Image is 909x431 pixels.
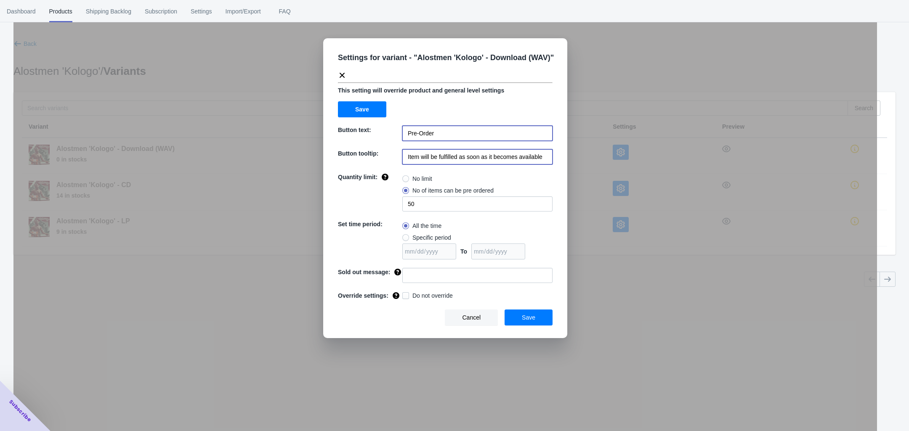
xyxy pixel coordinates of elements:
p: Settings for variant - " Alostmen 'Kologo' - Download (WAV) " [338,51,554,64]
span: Override settings: [338,292,388,299]
span: Sold out message: [338,269,390,275]
span: Subscription [145,0,177,22]
button: Next [880,272,896,287]
span: To [460,248,467,255]
nav: Pagination [864,272,896,287]
span: Products [49,0,72,22]
span: Button text: [338,127,371,133]
button: Save [338,101,386,117]
button: Back [10,36,40,51]
span: Shipping Backlog [86,0,131,22]
span: Set time period: [338,221,383,227]
span: Do not override [412,291,453,300]
span: Cancel [462,314,481,321]
button: Cancel [445,309,498,325]
span: This setting will override product and general level settings [338,87,504,94]
span: No limit [412,175,432,183]
span: FAQ [274,0,295,22]
span: Import/Export [226,0,261,22]
span: Save [355,106,369,113]
span: Dashboard [7,0,36,22]
span: All the time [412,222,441,230]
span: Subscribe [8,398,33,423]
span: Save [522,314,535,321]
span: No of items can be pre ordered [412,186,494,195]
span: Settings [191,0,212,22]
button: Save [505,309,553,325]
span: Button tooltip: [338,150,378,157]
span: Specific period [412,233,451,242]
span: Quantity limit: [338,174,377,180]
